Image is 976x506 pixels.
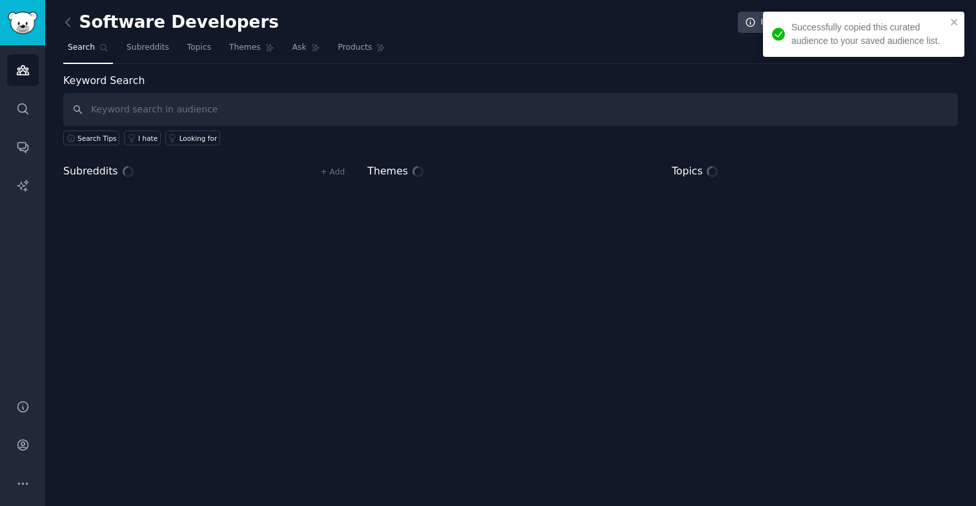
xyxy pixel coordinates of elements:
[367,163,408,180] span: Themes
[738,12,786,34] a: Info
[183,37,216,64] a: Topics
[791,21,946,48] div: Successfully copied this curated audience to your saved audience list.
[138,134,158,143] div: I hate
[68,42,95,54] span: Search
[63,163,118,180] span: Subreddits
[672,163,703,180] span: Topics
[63,131,119,145] button: Search Tips
[320,167,345,176] a: + Add
[338,42,372,54] span: Products
[122,37,174,64] a: Subreddits
[179,134,218,143] div: Looking for
[225,37,279,64] a: Themes
[288,37,325,64] a: Ask
[127,42,169,54] span: Subreddits
[229,42,261,54] span: Themes
[334,37,391,64] a: Products
[63,12,279,33] h2: Software Developers
[63,74,145,87] label: Keyword Search
[950,17,959,27] button: close
[165,131,220,145] a: Looking for
[8,12,37,34] img: GummySearch logo
[187,42,211,54] span: Topics
[63,93,958,126] input: Keyword search in audience
[77,134,117,143] span: Search Tips
[292,42,307,54] span: Ask
[63,37,113,64] a: Search
[124,131,161,145] a: I hate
